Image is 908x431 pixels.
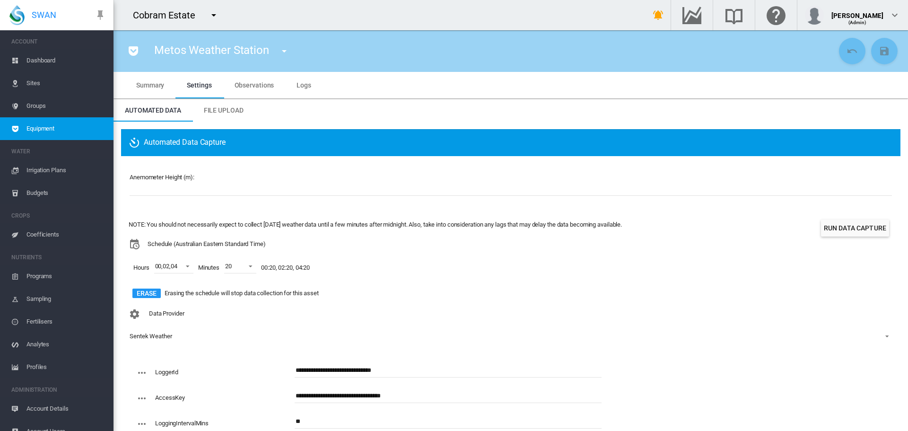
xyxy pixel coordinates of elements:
[136,393,148,404] md-icon: icon-dots-horizontal
[889,9,900,21] md-icon: icon-chevron-down
[11,382,106,397] span: ADMINISTRATION
[765,9,787,21] md-icon: Click here for help
[163,262,169,271] div: 02
[171,262,177,271] div: 04
[193,259,224,277] span: Minutes
[26,49,106,72] span: Dashboard
[821,220,889,237] button: Run Data Capture
[805,6,824,25] img: profile.jpg
[149,310,184,317] span: Data Provider
[136,418,148,430] md-icon: icon-dots-horizontal
[204,106,244,114] span: File Upload
[125,106,181,114] span: Automated Data
[95,9,106,21] md-icon: icon-pin
[155,420,209,427] label: LoggingIntervalMins
[26,117,106,140] span: Equipment
[132,289,161,298] button: Erase
[847,45,858,57] md-icon: icon-undo
[129,308,140,320] md-icon: icon-cog
[26,72,106,95] span: Sites
[154,44,269,57] span: Metos Weather Station
[26,223,106,246] span: Coefficients
[204,6,223,25] button: icon-menu-down
[155,262,162,271] div: 00
[130,174,194,181] md-label: Anemometer Height (m):
[129,220,622,229] div: NOTE: You should not necessarily expect to collect [DATE] weather data until a few minutes after ...
[879,45,890,57] md-icon: icon-content-save
[129,238,140,250] md-icon: icon-calendar-clock
[279,45,290,57] md-icon: icon-menu-down
[11,208,106,223] span: CROPS
[871,38,898,64] button: Save Changes
[128,45,139,57] md-icon: icon-pocket
[11,144,106,159] span: WATER
[32,9,56,21] span: SWAN
[26,182,106,204] span: Budgets
[136,367,148,378] md-icon: icon-dots-horizontal
[136,81,164,89] span: Summary
[26,159,106,182] span: Irrigation Plans
[26,356,106,378] span: Profiles
[130,333,172,340] div: Sentek Weather
[148,240,266,248] span: Schedule (Australian Eastern Standard Time)
[208,9,219,21] md-icon: icon-menu-down
[155,369,178,376] label: LoggerId
[129,137,144,149] md-icon: icon-camera-timer
[11,250,106,265] span: NUTRIENTS
[256,259,314,277] span: 00:20, 02:20, 04:20
[133,9,204,22] div: Cobram Estate
[235,81,274,89] span: Observations
[26,310,106,333] span: Fertilisers
[129,329,893,343] md-select: Configuration: Sentek Weather
[649,6,668,25] button: icon-bell-ring
[187,81,211,89] span: Settings
[26,397,106,420] span: Account Details
[225,263,232,270] div: 20
[848,20,867,25] span: (Admin)
[26,95,106,117] span: Groups
[11,34,106,49] span: ACCOUNT
[26,333,106,356] span: Analytes
[831,7,883,17] div: [PERSON_NAME]
[26,288,106,310] span: Sampling
[9,5,25,25] img: SWAN-Landscape-Logo-Colour-drop.png
[681,9,703,21] md-icon: Go to the Data Hub
[26,265,106,288] span: Programs
[165,289,319,298] span: Erasing the schedule will stop data collection for this asset
[129,259,154,277] span: Hours
[155,262,177,271] span: , ,
[275,42,294,61] button: icon-menu-down
[839,38,865,64] button: Cancel Changes
[653,9,664,21] md-icon: icon-bell-ring
[723,9,745,21] md-icon: Search the knowledge base
[124,42,143,61] button: icon-pocket
[129,137,226,149] span: Automated Data Capture
[297,81,311,89] span: Logs
[155,394,185,401] label: AccessKey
